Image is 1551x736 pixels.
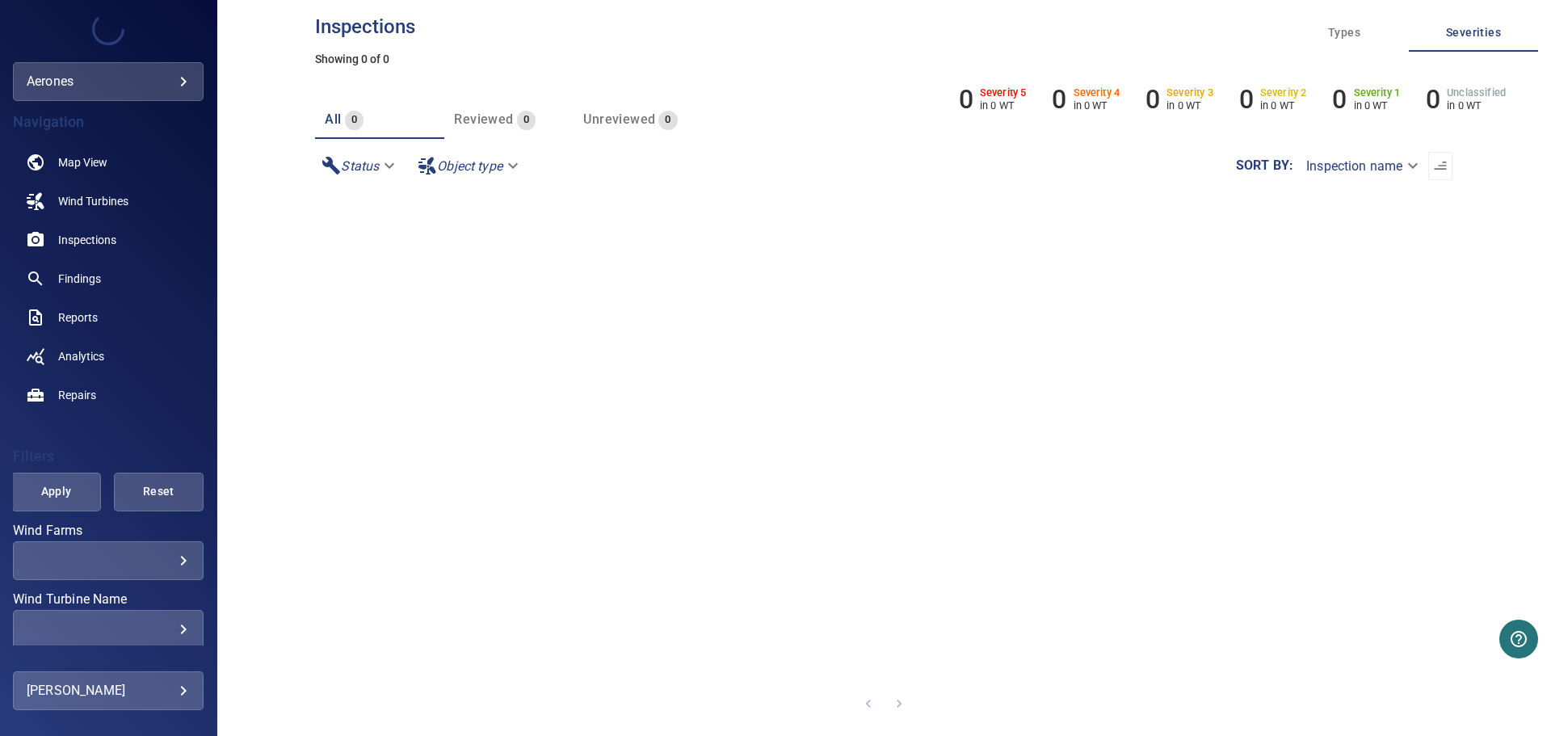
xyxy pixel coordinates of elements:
p: in 0 WT [1354,99,1401,111]
span: Reset [134,482,183,502]
a: analytics noActive [13,337,204,376]
p: in 0 WT [1166,99,1213,111]
div: Wind Turbine Name [13,610,204,649]
h6: Severity 3 [1166,87,1213,99]
p: in 0 WT [1260,99,1307,111]
button: Reset [114,473,204,511]
a: reports noActive [13,298,204,337]
h6: 0 [1052,84,1066,115]
label: Wind Farms [13,524,204,537]
span: Severities [1419,23,1528,43]
em: Status [341,158,379,174]
span: Analytics [58,348,104,364]
span: Wind Turbines [58,193,128,209]
p: in 0 WT [1074,99,1120,111]
button: Sort list from oldest to newest [1428,152,1452,180]
a: map noActive [13,143,204,182]
label: Wind Turbine Name [13,593,204,606]
li: Severity 5 [959,84,1027,115]
span: Reviewed [454,111,513,127]
div: [PERSON_NAME] [27,678,190,704]
span: 0 [658,111,677,129]
h6: Severity 1 [1354,87,1401,99]
li: Severity 4 [1052,84,1120,115]
span: Findings [58,271,101,287]
h6: 0 [959,84,973,115]
div: Status [315,152,405,180]
h6: Severity 5 [980,87,1027,99]
h6: Unclassified [1447,87,1506,99]
a: inspections noActive [13,221,204,259]
div: Inspection name [1293,152,1428,180]
h6: 0 [1332,84,1347,115]
h3: Inspections [315,16,1452,37]
h6: 0 [1426,84,1440,115]
div: Wind Farms [13,541,204,580]
span: Reports [58,309,98,326]
span: Unreviewed [583,111,655,127]
li: Severity 2 [1239,84,1307,115]
h4: Navigation [13,114,204,130]
li: Severity Unclassified [1426,84,1506,115]
a: findings noActive [13,259,204,298]
span: All [325,111,341,127]
span: Types [1289,23,1399,43]
span: 0 [345,111,364,129]
p: in 0 WT [1447,99,1506,111]
div: Object type [411,152,528,180]
span: Map View [58,154,107,170]
a: windturbines noActive [13,182,204,221]
button: Apply [11,473,101,511]
li: Severity 3 [1145,84,1213,115]
nav: pagination navigation [315,671,1452,736]
span: Repairs [58,387,96,403]
span: 0 [517,111,536,129]
h4: Filters [13,448,204,465]
h6: 0 [1145,84,1160,115]
span: Apply [32,482,81,502]
h6: Severity 4 [1074,87,1120,99]
h6: 0 [1239,84,1254,115]
div: aerones [13,62,204,101]
span: Inspections [58,232,116,248]
p: in 0 WT [980,99,1027,111]
label: Sort by : [1236,159,1293,172]
em: Object type [437,158,502,174]
li: Severity 1 [1332,84,1400,115]
h6: Severity 2 [1260,87,1307,99]
div: aerones [27,69,190,95]
h5: Showing 0 of 0 [315,53,1452,65]
a: repairs noActive [13,376,204,414]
